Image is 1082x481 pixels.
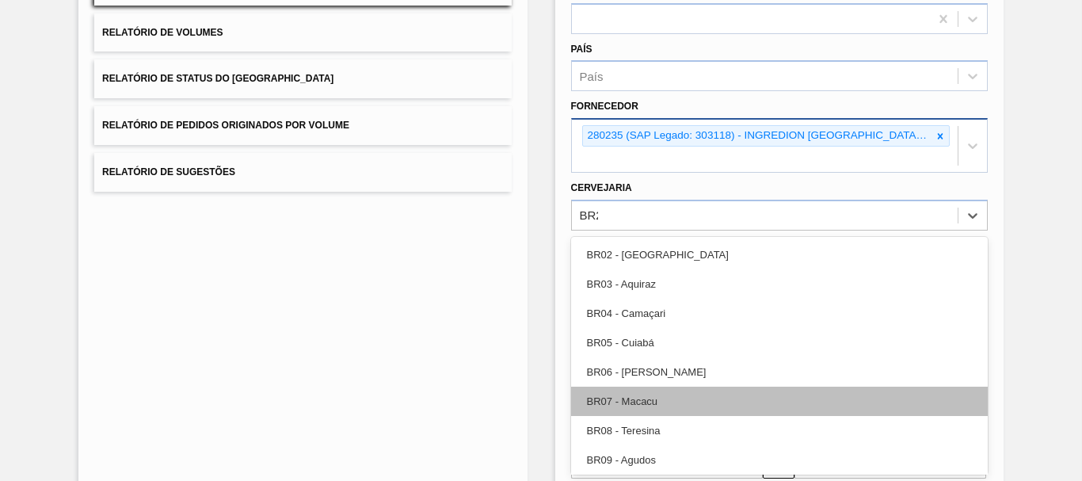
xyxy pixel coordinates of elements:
label: País [571,44,592,55]
div: BR02 - [GEOGRAPHIC_DATA] [571,240,988,269]
span: Relatório de Pedidos Originados por Volume [102,120,349,131]
div: BR05 - Cuiabá [571,328,988,357]
button: Relatório de Pedidos Originados por Volume [94,106,511,145]
button: Relatório de Status do [GEOGRAPHIC_DATA] [94,59,511,98]
span: Relatório de Volumes [102,27,223,38]
div: BR08 - Teresina [571,416,988,445]
div: BR03 - Aquiraz [571,269,988,299]
span: Relatório de Status do [GEOGRAPHIC_DATA] [102,73,333,84]
div: País [580,70,604,83]
label: Cervejaria [571,182,632,193]
div: BR07 - Macacu [571,387,988,416]
div: BR04 - Camaçari [571,299,988,328]
div: 280235 (SAP Legado: 303118) - INGREDION [GEOGRAPHIC_DATA] INGREDIENTES [583,126,932,146]
span: Relatório de Sugestões [102,166,235,178]
label: Fornecedor [571,101,638,112]
div: BR09 - Agudos [571,445,988,475]
div: BR06 - [PERSON_NAME] [571,357,988,387]
button: Relatório de Volumes [94,13,511,52]
button: Relatório de Sugestões [94,153,511,192]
